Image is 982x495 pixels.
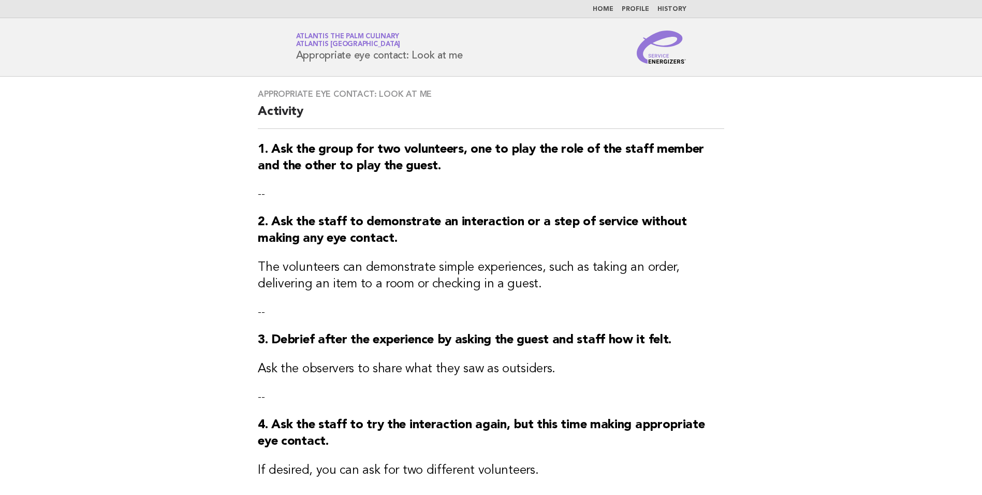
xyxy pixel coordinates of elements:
a: Profile [622,6,649,12]
img: Service Energizers [637,31,686,64]
p: -- [258,187,724,201]
strong: 3. Debrief after the experience by asking the guest and staff how it felt. [258,334,671,346]
p: -- [258,305,724,319]
a: History [657,6,686,12]
p: -- [258,390,724,404]
strong: 2. Ask the staff to demonstrate an interaction or a step of service without making any eye contact. [258,216,687,245]
h1: Appropriate eye contact: Look at me [296,34,463,61]
h3: Appropriate eye contact: Look at me [258,89,724,99]
h3: The volunteers can demonstrate simple experiences, such as taking an order, delivering an item to... [258,259,724,293]
h3: If desired, you can ask for two different volunteers. [258,462,724,479]
strong: 1. Ask the group for two volunteers, one to play the role of the staff member and the other to pl... [258,143,704,172]
h3: Ask the observers to share what they saw as outsiders. [258,361,724,377]
a: Atlantis The Palm CulinaryAtlantis [GEOGRAPHIC_DATA] [296,33,401,48]
a: Home [593,6,613,12]
strong: 4. Ask the staff to try the interaction again, but this time making appropriate eye contact. [258,419,705,448]
h2: Activity [258,104,724,129]
span: Atlantis [GEOGRAPHIC_DATA] [296,41,401,48]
